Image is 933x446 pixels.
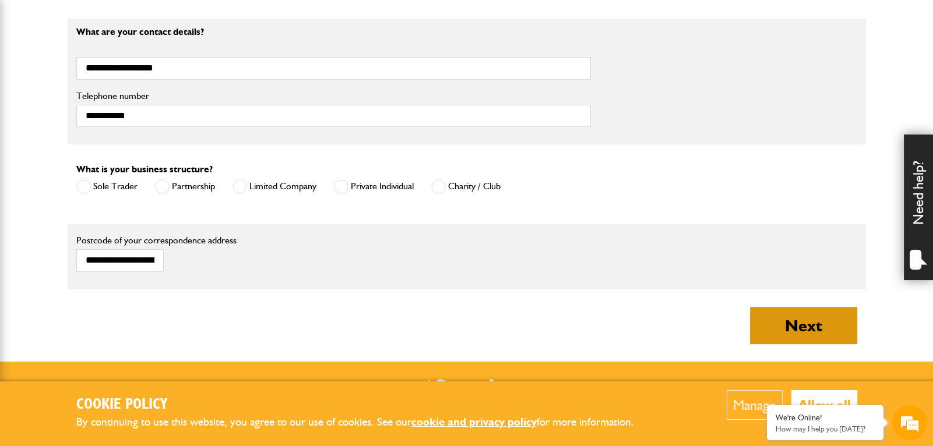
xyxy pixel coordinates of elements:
[490,379,505,394] a: LinkedIn
[76,396,653,414] h2: Cookie Policy
[490,379,505,394] img: Linked In
[727,390,783,420] button: Manage
[159,359,212,374] em: Start Chat
[76,27,591,37] p: What are your contact details?
[15,176,213,202] input: Enter your phone number
[76,413,653,431] p: By continuing to use this website, you agree to our use of cookies. See our for more information.
[334,179,414,194] label: Private Individual
[233,179,316,194] label: Limited Company
[904,134,933,280] div: Need help?
[411,415,537,429] a: cookie and privacy policy
[750,307,857,344] button: Next
[155,179,215,194] label: Partnership
[15,211,213,349] textarea: Type your message and hit 'Enter'
[776,413,875,423] div: We're Online!
[20,65,49,81] img: d_20077148190_company_1631870298795_20077148190
[791,390,857,420] button: Allow all
[15,142,213,168] input: Enter your email address
[776,424,875,433] p: How may I help you today?
[191,6,219,34] div: Minimize live chat window
[76,165,213,174] label: What is your business structure?
[61,65,196,80] div: Chat with us now
[76,179,138,194] label: Sole Trader
[15,108,213,133] input: Enter your last name
[431,179,501,194] label: Charity / Club
[428,379,446,394] img: Twitter
[76,236,254,245] label: Postcode of your correspondence address
[76,91,591,101] label: Telephone number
